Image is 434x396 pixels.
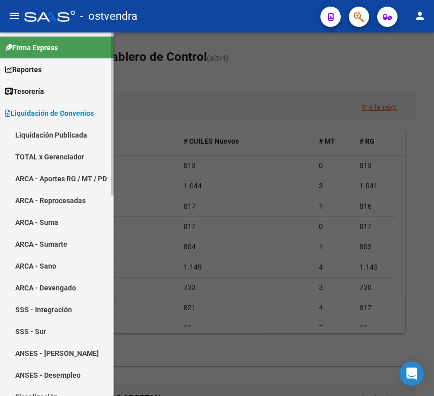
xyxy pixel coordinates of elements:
[5,42,58,53] span: Firma Express
[8,10,20,22] mat-icon: menu
[5,64,42,75] span: Reportes
[5,108,94,119] span: Liquidación de Convenios
[400,361,424,386] div: Open Intercom Messenger
[414,10,426,22] mat-icon: person
[80,5,137,27] span: - ostvendra
[5,86,44,97] span: Tesorería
